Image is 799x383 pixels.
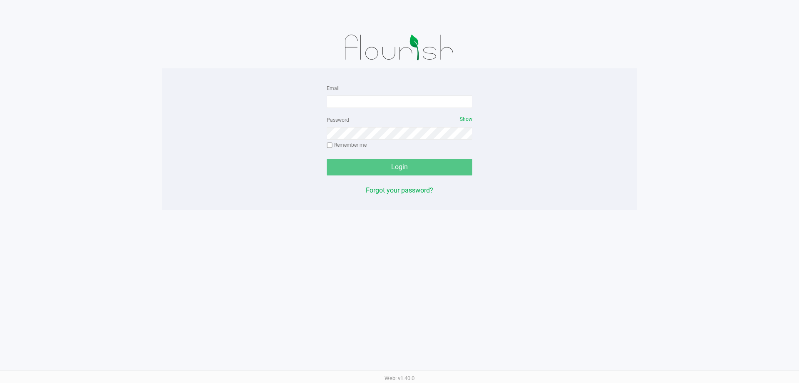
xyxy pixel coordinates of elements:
span: Show [460,116,472,122]
label: Remember me [327,141,367,149]
button: Forgot your password? [366,185,433,195]
input: Remember me [327,143,333,148]
label: Password [327,116,349,124]
label: Email [327,85,340,92]
span: Web: v1.40.0 [385,375,414,381]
